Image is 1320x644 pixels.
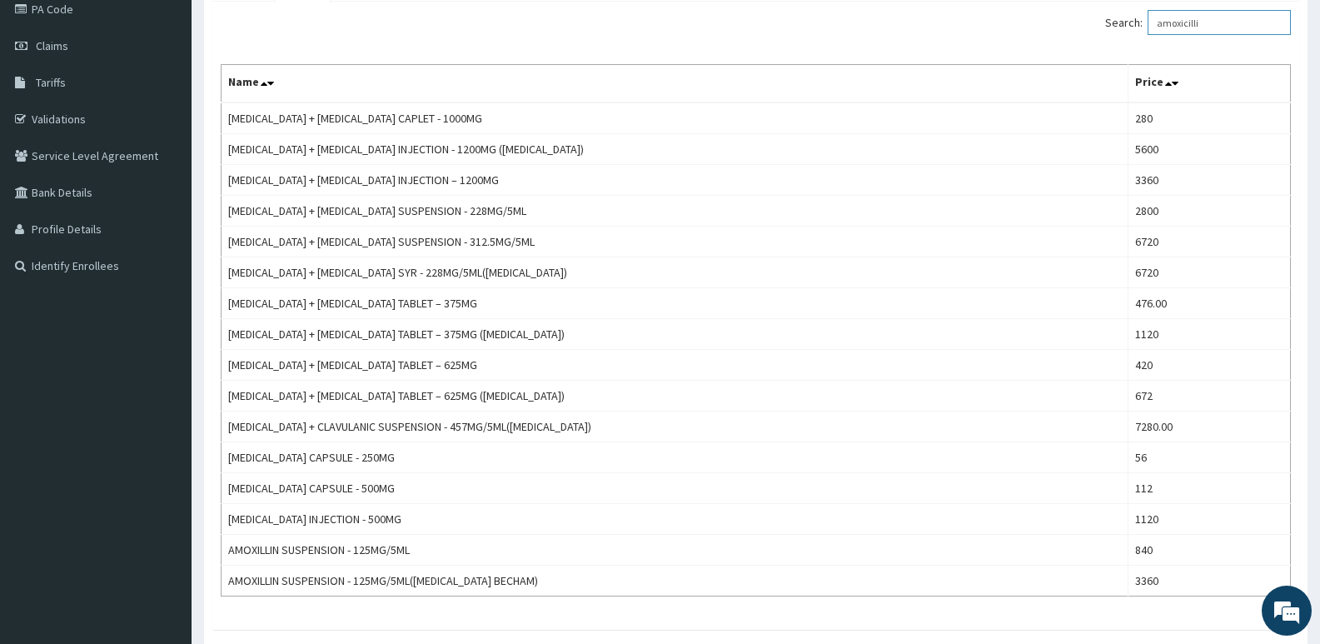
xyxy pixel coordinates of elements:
td: 3360 [1128,165,1291,196]
td: [MEDICAL_DATA] + [MEDICAL_DATA] TABLET – 375MG [222,288,1128,319]
img: d_794563401_company_1708531726252_794563401 [31,83,67,125]
td: [MEDICAL_DATA] + [MEDICAL_DATA] TABLET – 625MG ([MEDICAL_DATA]) [222,381,1128,412]
textarea: Type your message and hit 'Enter' [8,455,317,513]
td: [MEDICAL_DATA] CAPSULE - 250MG [222,442,1128,473]
td: 6720 [1128,227,1291,257]
div: Chat with us now [87,93,280,115]
td: [MEDICAL_DATA] + [MEDICAL_DATA] INJECTION - 1200MG ([MEDICAL_DATA]) [222,134,1128,165]
td: [MEDICAL_DATA] + [MEDICAL_DATA] SYR - 228MG/5ML([MEDICAL_DATA]) [222,257,1128,288]
td: [MEDICAL_DATA] + [MEDICAL_DATA] INJECTION – 1200MG [222,165,1128,196]
td: [MEDICAL_DATA] CAPSULE - 500MG [222,473,1128,504]
td: 6720 [1128,257,1291,288]
td: [MEDICAL_DATA] + [MEDICAL_DATA] TABLET – 375MG ([MEDICAL_DATA]) [222,319,1128,350]
th: Name [222,65,1128,103]
input: Search: [1148,10,1291,35]
td: 672 [1128,381,1291,412]
td: [MEDICAL_DATA] + [MEDICAL_DATA] CAPLET - 1000MG [222,102,1128,134]
td: 56 [1128,442,1291,473]
label: Search: [1105,10,1291,35]
td: 280 [1128,102,1291,134]
td: 476.00 [1128,288,1291,319]
td: [MEDICAL_DATA] + CLAVULANIC SUSPENSION - 457MG/5ML([MEDICAL_DATA]) [222,412,1128,442]
td: 3360 [1128,566,1291,597]
span: Tariffs [36,75,66,90]
td: [MEDICAL_DATA] + [MEDICAL_DATA] SUSPENSION - 312.5MG/5ML [222,227,1128,257]
td: 420 [1128,350,1291,381]
th: Price [1128,65,1291,103]
td: 840 [1128,535,1291,566]
span: Claims [36,38,68,53]
td: 2800 [1128,196,1291,227]
span: We're online! [97,210,230,378]
td: 7280.00 [1128,412,1291,442]
td: AMOXILLIN SUSPENSION - 125MG/5ML [222,535,1128,566]
td: 112 [1128,473,1291,504]
td: AMOXILLIN SUSPENSION - 125MG/5ML([MEDICAL_DATA] BECHAM) [222,566,1128,597]
td: 5600 [1128,134,1291,165]
div: Minimize live chat window [273,8,313,48]
td: [MEDICAL_DATA] + [MEDICAL_DATA] TABLET – 625MG [222,350,1128,381]
td: [MEDICAL_DATA] INJECTION - 500MG [222,504,1128,535]
td: 1120 [1128,504,1291,535]
td: 1120 [1128,319,1291,350]
td: [MEDICAL_DATA] + [MEDICAL_DATA] SUSPENSION - 228MG/5ML [222,196,1128,227]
